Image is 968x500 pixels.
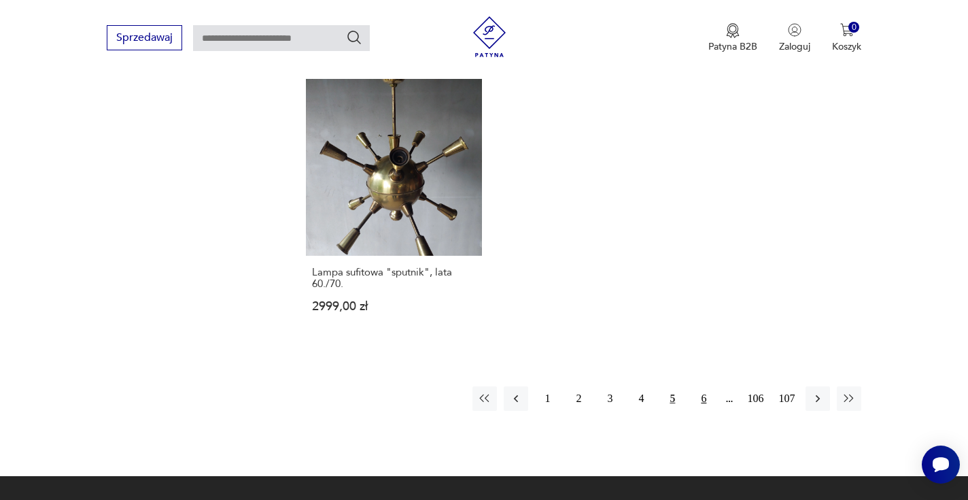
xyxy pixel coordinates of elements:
[312,301,476,312] p: 2999,00 zł
[848,22,860,33] div: 0
[306,79,482,338] a: Lampa sufitowa "sputnik", lata 60./70.Lampa sufitowa "sputnik", lata 60./70.2999,00 zł
[708,23,757,53] button: Patyna B2B
[708,23,757,53] a: Ikona medaluPatyna B2B
[832,40,861,53] p: Koszyk
[660,386,685,411] button: 5
[779,40,810,53] p: Zaloguj
[629,386,653,411] button: 4
[346,29,362,46] button: Szukaj
[469,16,510,57] img: Patyna - sklep z meblami i dekoracjami vintage
[788,23,801,37] img: Ikonka użytkownika
[691,386,716,411] button: 6
[566,386,591,411] button: 2
[708,40,757,53] p: Patyna B2B
[726,23,740,38] img: Ikona medalu
[535,386,559,411] button: 1
[779,23,810,53] button: Zaloguj
[107,34,182,44] a: Sprzedawaj
[598,386,622,411] button: 3
[774,386,799,411] button: 107
[922,446,960,484] iframe: Smartsupp widget button
[840,23,854,37] img: Ikona koszyka
[312,267,476,290] h3: Lampa sufitowa "sputnik", lata 60./70.
[107,25,182,50] button: Sprzedawaj
[832,23,861,53] button: 0Koszyk
[743,386,767,411] button: 106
